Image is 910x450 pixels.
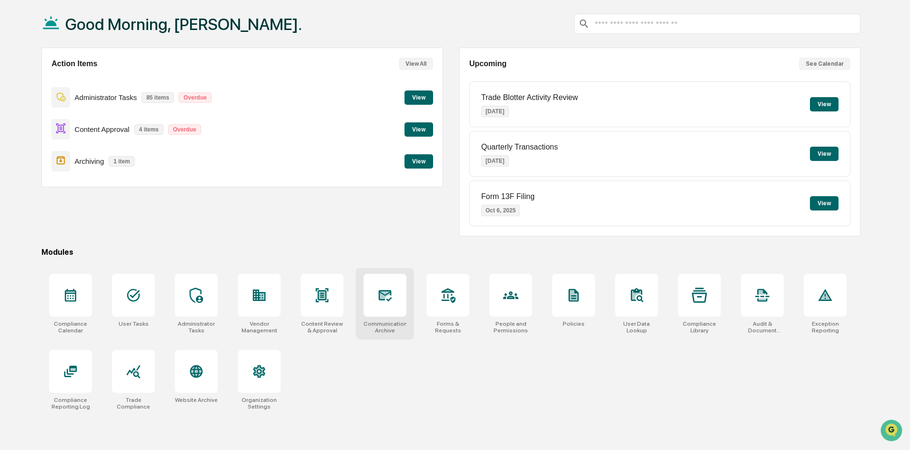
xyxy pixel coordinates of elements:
div: Forms & Requests [426,320,469,334]
div: 🔎 [10,139,17,147]
a: 🔎Data Lookup [6,134,64,151]
h2: Upcoming [469,60,506,68]
div: Modules [41,248,860,257]
span: Preclearance [19,120,61,130]
p: 4 items [134,124,163,135]
button: See Calendar [799,58,850,70]
p: Quarterly Transactions [481,143,558,151]
div: Communications Archive [364,320,406,334]
p: Form 13F Filing [481,192,535,201]
p: [DATE] [481,155,509,167]
div: User Data Lookup [615,320,658,334]
p: Archiving [75,157,104,165]
img: 1746055101610-c473b297-6a78-478c-a979-82029cc54cd1 [10,73,27,90]
div: 🗄️ [69,121,77,129]
p: Oct 6, 2025 [481,205,520,216]
span: Attestations [79,120,118,130]
button: View [404,122,433,137]
div: Trade Compliance [112,397,155,410]
div: Website Archive [175,397,218,403]
p: Overdue [168,124,201,135]
span: Data Lookup [19,138,60,148]
a: View [404,156,433,165]
div: User Tasks [119,320,149,327]
p: [DATE] [481,106,509,117]
div: People and Permissions [489,320,532,334]
button: Start new chat [162,76,173,87]
button: View All [399,58,433,70]
p: Overdue [179,92,212,103]
button: View [404,90,433,105]
div: Administrator Tasks [175,320,218,334]
div: Organization Settings [238,397,281,410]
a: View [404,92,433,101]
a: 🖐️Preclearance [6,116,65,133]
div: Exception Reporting [804,320,847,334]
p: Content Approval [75,125,130,133]
p: How can we help? [10,20,173,35]
button: View [404,154,433,169]
button: View [810,147,839,161]
div: Vendor Management [238,320,281,334]
div: Audit & Document Logs [741,320,784,334]
div: 🖐️ [10,121,17,129]
span: Pylon [95,161,115,169]
h2: Action Items [51,60,97,68]
div: Compliance Library [678,320,721,334]
p: 1 item [109,156,135,167]
div: Compliance Calendar [49,320,92,334]
a: 🗄️Attestations [65,116,122,133]
iframe: Open customer support [880,419,905,444]
p: Trade Blotter Activity Review [481,93,578,102]
div: We're available if you need us! [32,82,121,90]
div: Compliance Reporting Log [49,397,92,410]
button: View [810,196,839,210]
p: Administrator Tasks [75,93,137,101]
button: View [810,97,839,111]
a: View [404,124,433,133]
h1: Good Morning, [PERSON_NAME]. [65,15,302,34]
div: Content Review & Approval [301,320,344,334]
a: Powered byPylon [67,161,115,169]
div: Start new chat [32,73,156,82]
p: 85 items [142,92,174,103]
div: Policies [563,320,585,327]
